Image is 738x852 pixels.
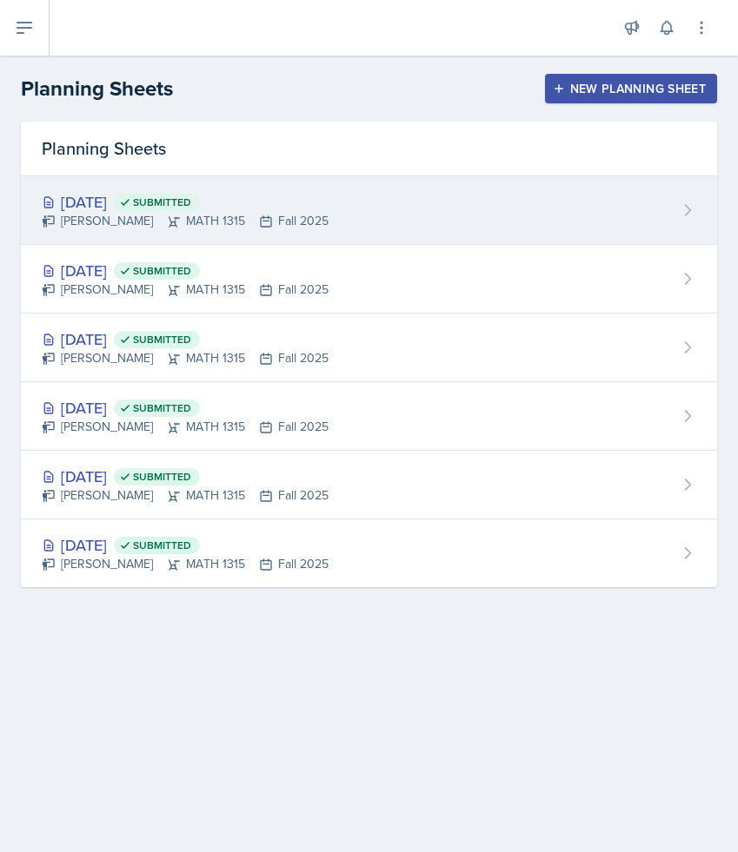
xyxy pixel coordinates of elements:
div: [PERSON_NAME] MATH 1315 Fall 2025 [42,486,329,505]
a: [DATE] Submitted [PERSON_NAME]MATH 1315Fall 2025 [21,519,717,587]
div: [DATE] [42,465,329,488]
div: New Planning Sheet [556,82,706,96]
div: [PERSON_NAME] MATH 1315 Fall 2025 [42,555,329,573]
div: [PERSON_NAME] MATH 1315 Fall 2025 [42,349,329,367]
div: [DATE] [42,533,329,557]
div: [DATE] [42,327,329,351]
span: Submitted [133,538,191,552]
div: [PERSON_NAME] MATH 1315 Fall 2025 [42,212,329,230]
a: [DATE] Submitted [PERSON_NAME]MATH 1315Fall 2025 [21,314,717,382]
div: Planning Sheets [21,122,717,176]
span: Submitted [133,195,191,209]
a: [DATE] Submitted [PERSON_NAME]MATH 1315Fall 2025 [21,451,717,519]
span: Submitted [133,333,191,347]
div: [DATE] [42,190,329,214]
h2: Planning Sheets [21,73,173,104]
div: [PERSON_NAME] MATH 1315 Fall 2025 [42,418,329,436]
button: New Planning Sheet [545,74,717,103]
a: [DATE] Submitted [PERSON_NAME]MATH 1315Fall 2025 [21,245,717,314]
span: Submitted [133,401,191,415]
div: [PERSON_NAME] MATH 1315 Fall 2025 [42,281,329,299]
div: [DATE] [42,259,329,282]
a: [DATE] Submitted [PERSON_NAME]MATH 1315Fall 2025 [21,382,717,451]
span: Submitted [133,264,191,278]
a: [DATE] Submitted [PERSON_NAME]MATH 1315Fall 2025 [21,176,717,245]
div: [DATE] [42,396,329,419]
span: Submitted [133,470,191,484]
